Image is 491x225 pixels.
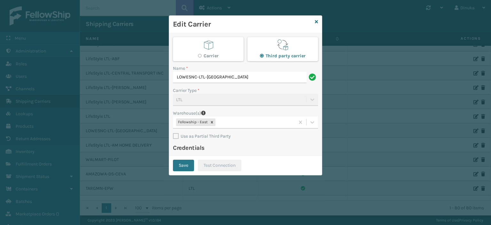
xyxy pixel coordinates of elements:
[198,160,241,171] button: Test Connection
[260,53,306,59] label: Third party carrier
[173,133,231,139] label: Use as Partial Third Party
[173,87,199,94] label: Carrier Type
[173,20,312,29] h3: Edit Carrier
[173,144,318,152] h4: Credentials
[173,160,194,171] button: Save
[198,53,219,59] label: Carrier
[173,65,188,72] label: Name
[176,118,208,126] div: Fellowship - East
[173,110,201,117] label: Warehouse(s)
